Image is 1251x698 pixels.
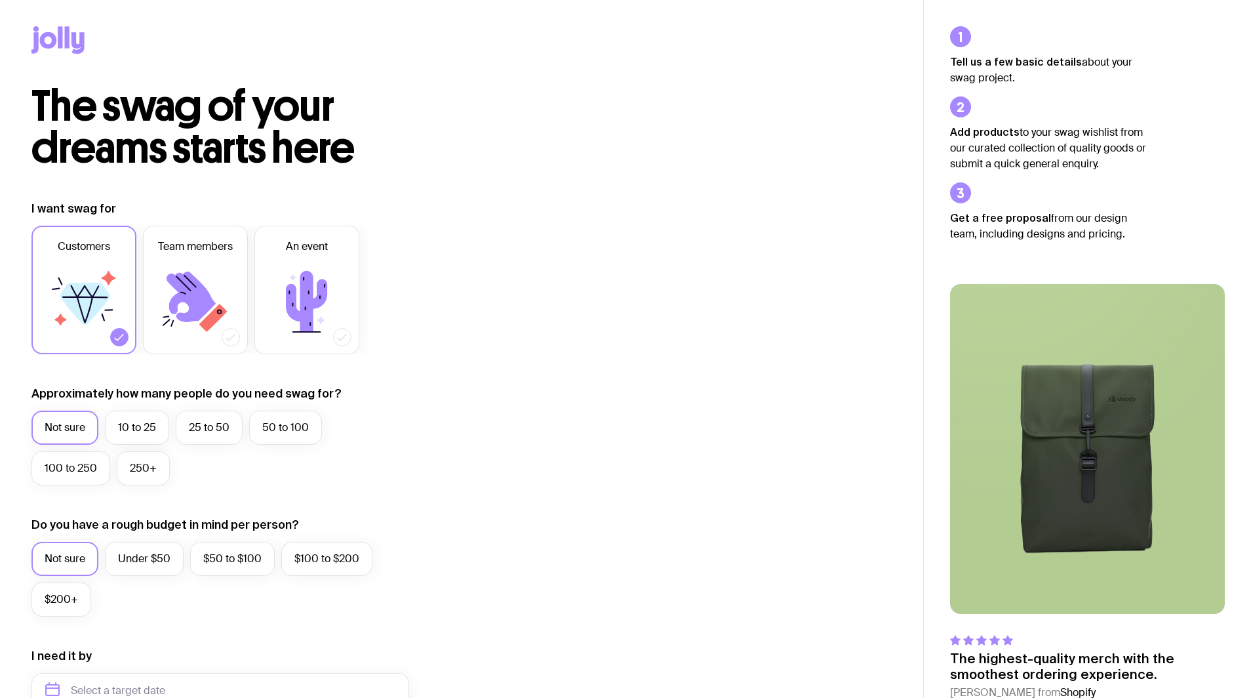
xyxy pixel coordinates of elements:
label: 25 to 50 [176,411,243,445]
label: Do you have a rough budget in mind per person? [31,517,299,533]
span: The swag of your dreams starts here [31,80,355,174]
span: Team members [158,239,233,255]
label: $100 to $200 [281,542,372,576]
label: I need it by [31,648,92,664]
label: Not sure [31,542,98,576]
strong: Get a free proposal [950,212,1051,224]
label: 50 to 100 [249,411,322,445]
span: Customers [58,239,110,255]
label: 10 to 25 [105,411,169,445]
label: $200+ [31,583,91,617]
label: Under $50 [105,542,184,576]
label: Approximately how many people do you need swag for? [31,386,342,401]
strong: Tell us a few basic details [950,56,1082,68]
strong: Add products [950,126,1020,138]
span: An event [286,239,328,255]
label: 250+ [117,451,170,485]
label: I want swag for [31,201,116,216]
label: $50 to $100 [190,542,275,576]
p: from our design team, including designs and pricing. [950,210,1147,242]
p: to your swag wishlist from our curated collection of quality goods or submit a quick general enqu... [950,124,1147,172]
p: about your swag project. [950,54,1147,86]
label: Not sure [31,411,98,445]
label: 100 to 250 [31,451,110,485]
p: The highest-quality merch with the smoothest ordering experience. [950,651,1225,682]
